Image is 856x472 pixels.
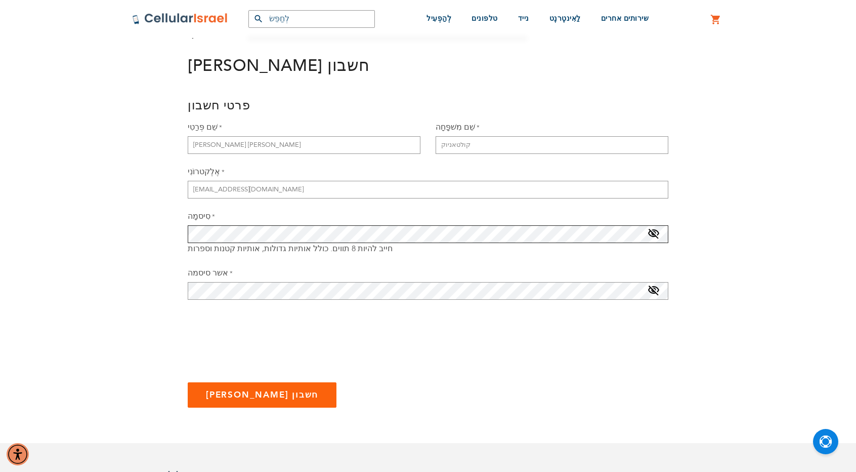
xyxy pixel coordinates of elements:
[188,320,341,359] iframe: reCAPTCHA
[436,136,668,154] input: שֵׁם מִשׁפָּחָה
[188,181,668,199] input: אֶלֶקטרוֹנִי
[188,97,250,114] font: פרטי חשבון
[518,14,529,23] font: נייד
[188,166,220,177] font: אֶלֶקטרוֹנִי
[132,13,228,25] img: לוגו סלולר ישראל
[188,30,241,40] a: חזרה לכניסה
[7,443,29,465] div: Accessibility Menu
[426,14,451,23] font: לְהַפְעִיל
[549,14,581,23] font: לַאִינטֶרנֶט
[206,389,318,401] font: [PERSON_NAME] חשבון
[601,14,649,23] font: שירותים אחרים
[248,10,375,28] input: לְחַפֵּשׂ
[188,382,336,408] button: [PERSON_NAME] חשבון
[188,211,210,222] font: סִיסמָה
[436,122,475,133] font: שֵׁם מִשׁפָּחָה
[188,243,393,254] font: חייב להיות 8 תווים. כולל אותיות גדולות, אותיות קטנות וספרות
[188,122,218,133] font: שֵׁם פְּרַטִי
[188,55,370,77] font: [PERSON_NAME] חשבון
[188,267,228,279] font: אשר סיסמה
[188,136,420,154] input: שֵׁם פְּרַטִי
[472,14,498,23] font: טלפונים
